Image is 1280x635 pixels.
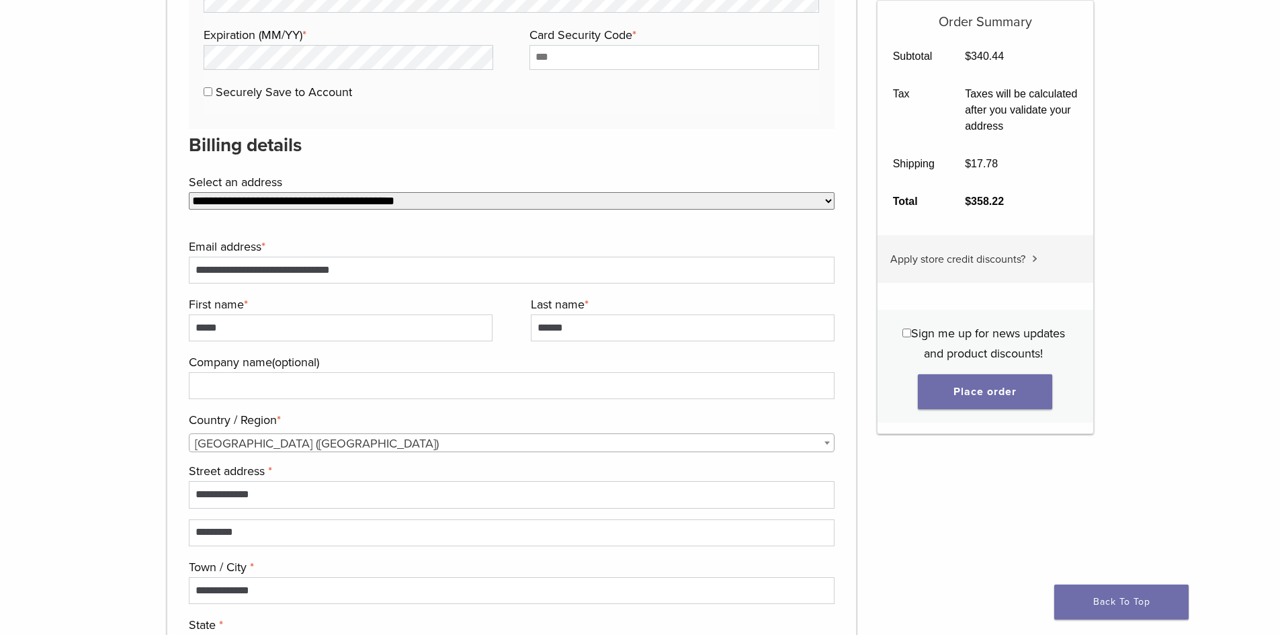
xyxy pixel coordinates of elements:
[189,433,835,452] span: Country / Region
[890,253,1025,266] span: Apply store credit discounts?
[189,557,832,577] label: Town / City
[965,158,971,169] span: $
[878,183,950,220] th: Total
[204,25,490,45] label: Expiration (MM/YY)
[189,461,832,481] label: Street address
[1054,585,1189,620] a: Back To Top
[878,38,950,75] th: Subtotal
[878,75,950,145] th: Tax
[878,145,950,183] th: Shipping
[216,85,352,99] label: Securely Save to Account
[965,50,971,62] span: $
[950,75,1093,145] td: Taxes will be calculated after you validate your address
[189,172,832,192] label: Select an address
[189,434,835,453] span: United States (US)
[189,294,489,314] label: First name
[189,615,832,635] label: State
[965,50,1004,62] bdi: 340.44
[911,326,1065,361] span: Sign me up for news updates and product discounts!
[1032,255,1037,262] img: caret.svg
[189,352,832,372] label: Company name
[189,237,832,257] label: Email address
[189,129,835,161] h3: Billing details
[878,1,1093,30] h5: Order Summary
[531,294,831,314] label: Last name
[902,329,911,337] input: Sign me up for news updates and product discounts!
[272,355,319,370] span: (optional)
[529,25,816,45] label: Card Security Code
[965,158,998,169] bdi: 17.78
[965,196,1004,207] bdi: 358.22
[918,374,1052,409] button: Place order
[189,410,832,430] label: Country / Region
[965,196,971,207] span: $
